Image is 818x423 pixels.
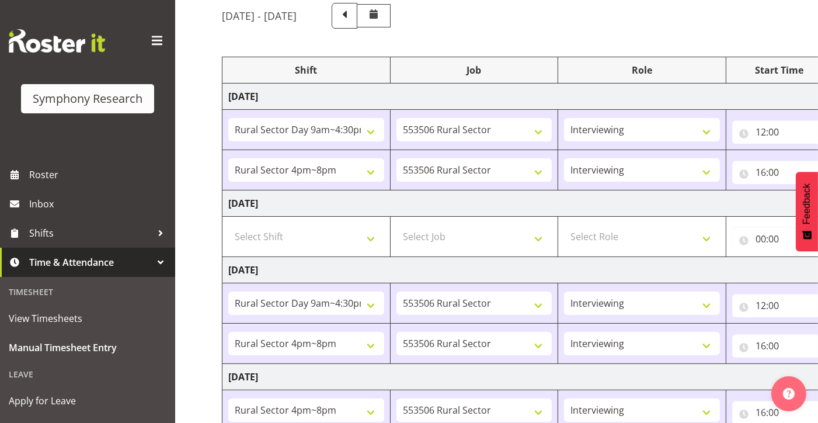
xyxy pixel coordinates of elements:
span: Feedback [802,183,812,224]
div: Symphony Research [33,90,142,108]
span: Apply for Leave [9,392,166,410]
button: Feedback - Show survey [796,172,818,251]
span: Manual Timesheet Entry [9,339,166,356]
span: Roster [29,166,169,183]
a: Manual Timesheet Entry [3,333,172,362]
div: Job [396,63,552,77]
a: View Timesheets [3,304,172,333]
img: help-xxl-2.png [783,388,795,400]
span: Time & Attendance [29,254,152,271]
div: Leave [3,362,172,386]
div: Shift [228,63,384,77]
span: View Timesheets [9,310,166,327]
h5: [DATE] - [DATE] [222,9,297,22]
div: Timesheet [3,280,172,304]
span: Shifts [29,224,152,242]
a: Apply for Leave [3,386,172,415]
img: Rosterit website logo [9,29,105,53]
span: Inbox [29,195,169,213]
div: Role [564,63,720,77]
